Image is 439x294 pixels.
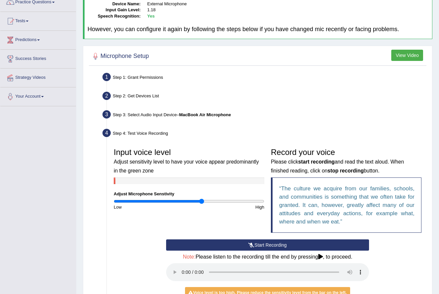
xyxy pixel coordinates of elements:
h4: Please listen to the recording till the end by pressing , to proceed. [166,254,369,260]
dd: 1.18 [147,7,429,13]
b: MacBook Air Microphone [179,112,231,117]
a: Predictions [0,31,76,47]
span: Note: [183,254,195,260]
b: start recording [298,159,335,165]
div: Step 2: Get Devices List [99,90,429,104]
a: Your Account [0,87,76,104]
h4: However, you can configure it again by following the steps below if you have changed mic recently... [88,26,429,33]
dt: Device Name: [88,1,141,7]
dt: Input Gain Level: [88,7,141,13]
q: The culture we acquire from our families, schools, and communities is something that we often tak... [279,185,414,225]
div: Step 4: Test Voice Recording [99,127,429,141]
span: – [177,112,231,117]
h3: Record your voice [271,148,421,174]
h3: Input voice level [114,148,264,174]
button: View Video [391,50,423,61]
small: Please click and read the text aloud. When finished reading, click on button. [271,159,404,173]
button: Start Recording [166,239,369,251]
small: Adjust sensitivity level to have your voice appear predominantly in the green zone [114,159,259,173]
div: Step 3: Select Audio Input Device [99,108,429,123]
a: Tests [0,12,76,28]
h2: Microphone Setup [91,51,149,61]
a: Strategy Videos [0,69,76,85]
div: Low [110,204,189,210]
b: stop recording [328,168,364,173]
b: Yes [147,14,155,19]
div: High [189,204,268,210]
label: Adjust Microphone Senstivity [114,191,174,197]
div: Step 1: Grant Permissions [99,71,429,85]
a: Success Stories [0,50,76,66]
dd: External Microphone [147,1,429,7]
dt: Speech Recognition: [88,13,141,20]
